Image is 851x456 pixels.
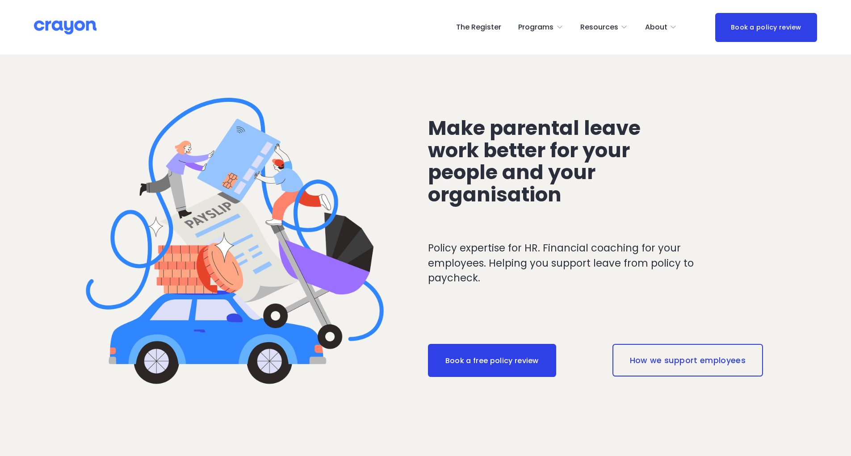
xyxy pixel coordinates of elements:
span: Make parental leave work better for your people and your organisation [428,114,645,209]
a: Book a free policy review [428,344,556,377]
img: Crayon [34,20,96,35]
a: folder dropdown [580,20,628,34]
span: About [645,21,667,34]
a: folder dropdown [645,20,677,34]
span: Programs [518,21,553,34]
a: How we support employees [612,344,763,376]
a: The Register [456,20,501,34]
a: Book a policy review [715,13,817,42]
a: folder dropdown [518,20,563,34]
span: Resources [580,21,618,34]
p: Policy expertise for HR. Financial coaching for your employees. Helping you support leave from po... [428,241,730,286]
